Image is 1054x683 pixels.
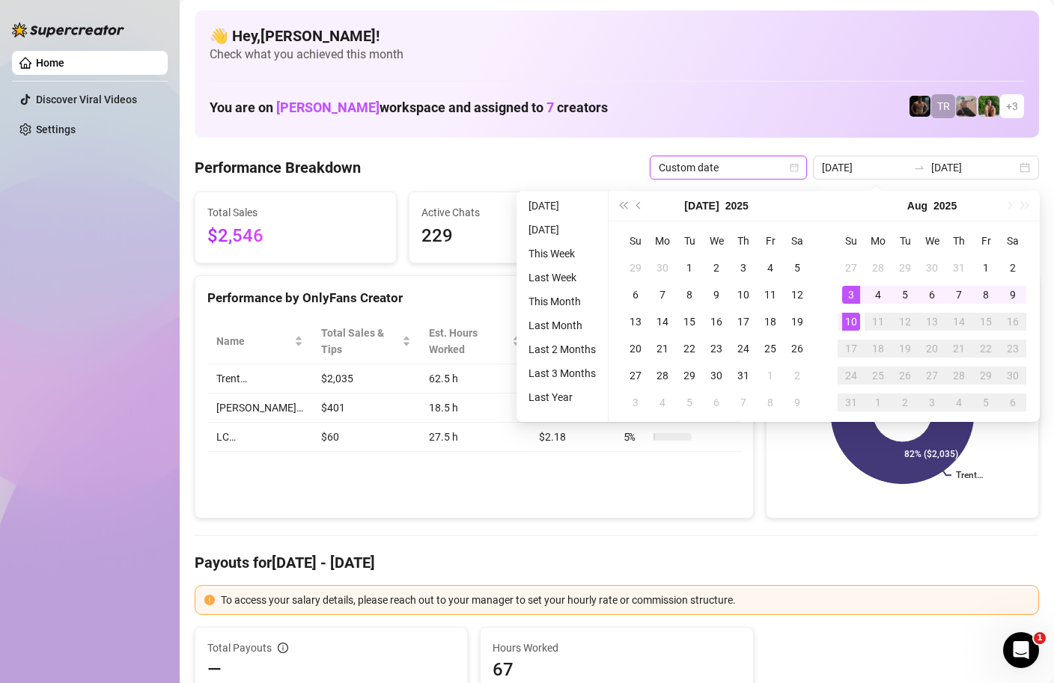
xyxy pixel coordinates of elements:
div: 14 [950,313,968,331]
div: 5 [680,393,698,411]
span: Hours Worked [493,640,740,656]
span: Name [216,333,291,349]
span: Total Payouts [207,640,272,656]
span: info-circle [278,643,288,653]
div: 10 [734,286,752,304]
td: 2025-08-10 [838,308,865,335]
div: 7 [654,286,671,304]
td: $2.18 [530,423,614,452]
td: 2025-07-27 [622,362,649,389]
div: 12 [788,286,806,304]
td: LC… [207,423,312,452]
td: 2025-08-07 [945,281,972,308]
span: 67 [493,658,740,682]
div: 16 [1004,313,1022,331]
td: 2025-08-05 [892,281,919,308]
td: $2,035 [312,364,420,393]
td: $60 [312,423,420,452]
td: 2025-07-20 [622,335,649,362]
span: $2,546 [207,222,384,251]
td: 2025-07-24 [730,335,757,362]
td: 2025-08-24 [838,362,865,389]
div: 8 [977,286,995,304]
li: This Month [523,293,602,310]
input: End date [931,159,1017,176]
a: Discover Viral Videos [36,94,137,105]
td: 2025-07-03 [730,254,757,281]
div: 30 [707,367,725,385]
div: 10 [842,313,860,331]
span: 229 [421,222,598,251]
td: 2025-07-22 [676,335,703,362]
td: 2025-08-14 [945,308,972,335]
td: 2025-08-02 [784,362,811,389]
li: Last Year [523,388,602,406]
button: Last year (Control + left) [615,191,631,221]
th: We [703,227,730,254]
div: 25 [869,367,887,385]
div: 7 [734,393,752,411]
div: 5 [896,286,914,304]
td: 2025-07-28 [649,362,676,389]
th: Su [838,227,865,254]
div: 19 [788,313,806,331]
td: 2025-08-18 [865,335,892,362]
td: 2025-08-25 [865,362,892,389]
td: 27.5 h [420,423,530,452]
div: 2 [896,393,914,411]
img: logo-BBDzfeDw.svg [12,22,124,37]
div: 15 [680,313,698,331]
span: + 3 [1006,98,1018,114]
span: TR [937,98,950,114]
div: 28 [654,367,671,385]
td: 2025-08-01 [757,362,784,389]
a: Settings [36,123,76,135]
td: 2025-09-02 [892,389,919,416]
iframe: Intercom live chat [1003,632,1039,668]
div: 25 [761,340,779,358]
th: Fr [757,227,784,254]
text: Trent… [956,471,983,481]
td: 2025-07-06 [622,281,649,308]
td: 2025-08-20 [919,335,945,362]
div: 29 [680,367,698,385]
th: Name [207,319,312,364]
div: 4 [950,393,968,411]
li: Last 2 Months [523,340,602,358]
td: 2025-08-21 [945,335,972,362]
div: 27 [842,259,860,277]
td: 2025-07-29 [676,362,703,389]
div: 29 [977,367,995,385]
td: 2025-08-16 [999,308,1026,335]
div: 2 [1004,259,1022,277]
div: 2 [707,259,725,277]
div: 6 [1004,393,1022,411]
td: 2025-06-29 [622,254,649,281]
td: 2025-07-11 [757,281,784,308]
img: Nathaniel [978,96,999,117]
td: 2025-07-05 [784,254,811,281]
div: 13 [923,313,941,331]
td: 2025-08-08 [972,281,999,308]
div: 8 [761,393,779,411]
td: 2025-07-21 [649,335,676,362]
td: 2025-07-08 [676,281,703,308]
div: 30 [923,259,941,277]
td: 2025-08-31 [838,389,865,416]
td: 2025-08-15 [972,308,999,335]
div: Performance by OnlyFans Creator [207,288,741,308]
div: 14 [654,313,671,331]
td: 2025-08-23 [999,335,1026,362]
td: 2025-07-17 [730,308,757,335]
div: 6 [707,393,725,411]
td: 2025-07-04 [757,254,784,281]
div: 17 [842,340,860,358]
td: 2025-08-28 [945,362,972,389]
div: 3 [734,259,752,277]
span: Total Sales & Tips [321,325,399,358]
div: 1 [761,367,779,385]
td: [PERSON_NAME]… [207,393,312,423]
div: 19 [896,340,914,358]
td: 2025-08-22 [972,335,999,362]
td: 2025-07-30 [919,254,945,281]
